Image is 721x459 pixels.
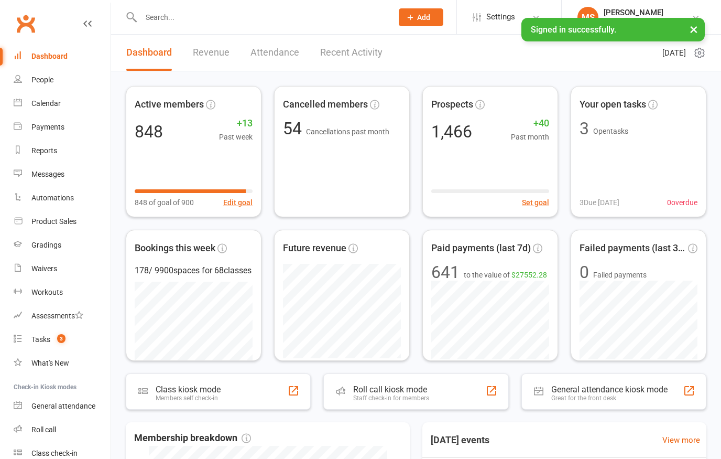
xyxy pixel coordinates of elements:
[31,76,53,84] div: People
[14,139,111,163] a: Reports
[14,68,111,92] a: People
[31,241,61,249] div: Gradings
[662,434,700,446] a: View more
[31,146,57,155] div: Reports
[593,127,628,135] span: Open tasks
[31,449,78,457] div: Class check-in
[250,35,299,71] a: Attendance
[135,97,204,112] span: Active members
[662,47,686,59] span: [DATE]
[31,52,68,60] div: Dashboard
[464,269,547,281] span: to the value of
[580,120,589,137] div: 3
[219,116,253,131] span: +13
[31,402,95,410] div: General attendance
[604,17,692,27] div: Bujutsu Martial Arts Centre
[31,123,64,131] div: Payments
[320,35,383,71] a: Recent Activity
[551,394,668,402] div: Great for the front desk
[14,210,111,233] a: Product Sales
[14,186,111,210] a: Automations
[580,197,619,208] span: 3 Due [DATE]
[14,45,111,68] a: Dashboard
[667,197,697,208] span: 0 overdue
[14,115,111,139] a: Payments
[422,431,498,450] h3: [DATE] events
[31,312,83,320] div: Assessments
[417,13,430,22] span: Add
[31,359,69,367] div: What's New
[134,431,251,446] span: Membership breakdown
[135,241,215,256] span: Bookings this week
[431,97,473,112] span: Prospects
[14,163,111,186] a: Messages
[14,257,111,281] a: Waivers
[156,394,221,402] div: Members self check-in
[353,385,429,394] div: Roll call kiosk mode
[223,197,253,208] button: Edit goal
[14,304,111,328] a: Assessments
[31,425,56,434] div: Roll call
[138,10,385,25] input: Search...
[353,394,429,402] div: Staff check-in for members
[577,7,598,28] div: MS
[306,127,389,136] span: Cancellations past month
[135,123,163,140] div: 848
[511,116,549,131] span: +40
[31,335,50,344] div: Tasks
[31,288,63,296] div: Workouts
[135,264,253,277] div: 178 / 9900 spaces for 68 classes
[31,194,74,202] div: Automations
[14,281,111,304] a: Workouts
[14,418,111,442] a: Roll call
[14,328,111,351] a: Tasks 3
[283,119,306,138] span: 54
[283,241,346,256] span: Future revenue
[486,5,515,29] span: Settings
[431,264,460,281] div: 641
[14,92,111,115] a: Calendar
[580,264,589,281] div: 0
[14,351,111,375] a: What's New
[431,123,472,140] div: 1,466
[580,241,686,256] span: Failed payments (last 30d)
[57,334,65,343] span: 3
[684,18,703,40] button: ×
[14,233,111,257] a: Gradings
[511,271,547,279] span: $27552.28
[135,197,194,208] span: 848 of goal of 900
[604,8,692,17] div: [PERSON_NAME]
[14,394,111,418] a: General attendance kiosk mode
[31,170,64,178] div: Messages
[522,197,549,208] button: Set goal
[219,131,253,143] span: Past week
[593,269,647,281] span: Failed payments
[431,241,531,256] span: Paid payments (last 7d)
[193,35,230,71] a: Revenue
[531,25,616,35] span: Signed in successfully.
[156,385,221,394] div: Class kiosk mode
[580,97,646,112] span: Your open tasks
[126,35,172,71] a: Dashboard
[13,10,39,37] a: Clubworx
[399,8,443,26] button: Add
[31,99,61,108] div: Calendar
[31,264,57,273] div: Waivers
[31,217,77,226] div: Product Sales
[283,97,368,112] span: Cancelled members
[551,385,668,394] div: General attendance kiosk mode
[511,131,549,143] span: Past month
